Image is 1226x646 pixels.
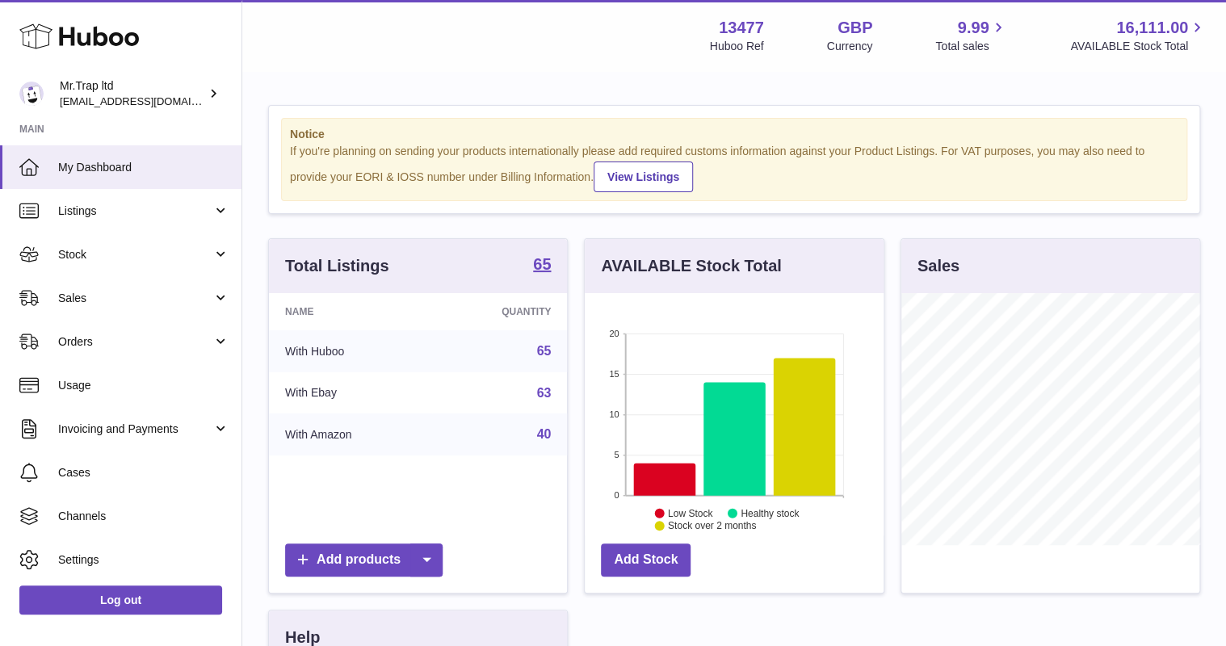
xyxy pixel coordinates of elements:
[269,330,432,372] td: With Huboo
[533,256,551,275] a: 65
[58,291,212,306] span: Sales
[741,507,800,518] text: Healthy stock
[269,413,432,455] td: With Amazon
[58,378,229,393] span: Usage
[60,94,237,107] span: [EMAIL_ADDRESS][DOMAIN_NAME]
[610,409,619,419] text: 10
[958,17,989,39] span: 9.99
[719,17,764,39] strong: 13477
[58,334,212,350] span: Orders
[269,372,432,414] td: With Ebay
[58,247,212,262] span: Stock
[935,17,1007,54] a: 9.99 Total sales
[1070,17,1207,54] a: 16,111.00 AVAILABLE Stock Total
[935,39,1007,54] span: Total sales
[432,293,567,330] th: Quantity
[537,427,552,441] a: 40
[917,255,959,277] h3: Sales
[19,585,222,615] a: Log out
[285,255,389,277] h3: Total Listings
[615,450,619,459] text: 5
[594,161,693,192] a: View Listings
[290,127,1178,142] strong: Notice
[537,344,552,358] a: 65
[290,144,1178,192] div: If you're planning on sending your products internationally please add required customs informati...
[610,369,619,379] text: 15
[58,422,212,437] span: Invoicing and Payments
[285,543,443,577] a: Add products
[533,256,551,272] strong: 65
[710,39,764,54] div: Huboo Ref
[58,160,229,175] span: My Dashboard
[601,543,691,577] a: Add Stock
[668,520,756,531] text: Stock over 2 months
[19,82,44,106] img: office@grabacz.eu
[610,329,619,338] text: 20
[58,552,229,568] span: Settings
[58,465,229,480] span: Cases
[668,507,713,518] text: Low Stock
[58,203,212,219] span: Listings
[838,17,872,39] strong: GBP
[827,39,873,54] div: Currency
[60,78,205,109] div: Mr.Trap ltd
[601,255,781,277] h3: AVAILABLE Stock Total
[1070,39,1207,54] span: AVAILABLE Stock Total
[269,293,432,330] th: Name
[58,509,229,524] span: Channels
[615,490,619,500] text: 0
[537,386,552,400] a: 63
[1116,17,1188,39] span: 16,111.00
